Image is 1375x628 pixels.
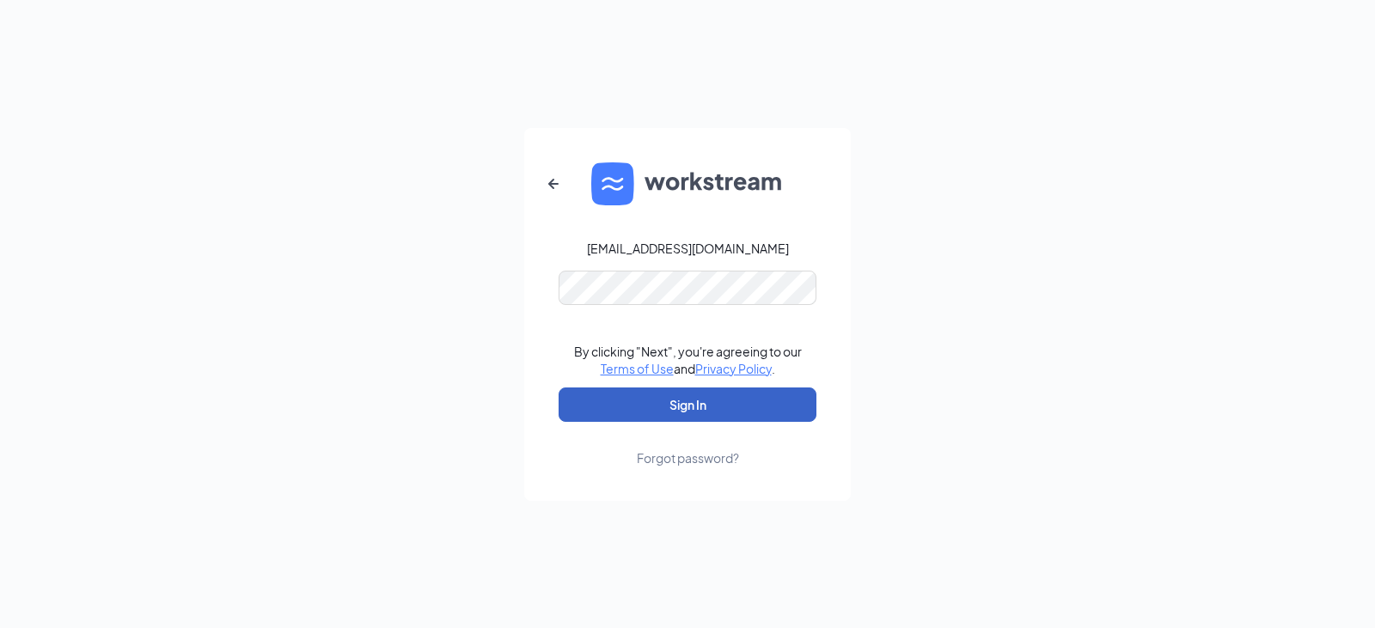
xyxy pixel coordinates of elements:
[637,422,739,466] a: Forgot password?
[533,163,574,204] button: ArrowLeftNew
[559,387,816,422] button: Sign In
[591,162,784,205] img: WS logo and Workstream text
[543,174,564,194] svg: ArrowLeftNew
[574,343,802,377] div: By clicking "Next", you're agreeing to our and .
[637,449,739,466] div: Forgot password?
[587,240,789,257] div: [EMAIL_ADDRESS][DOMAIN_NAME]
[695,361,772,376] a: Privacy Policy
[601,361,674,376] a: Terms of Use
